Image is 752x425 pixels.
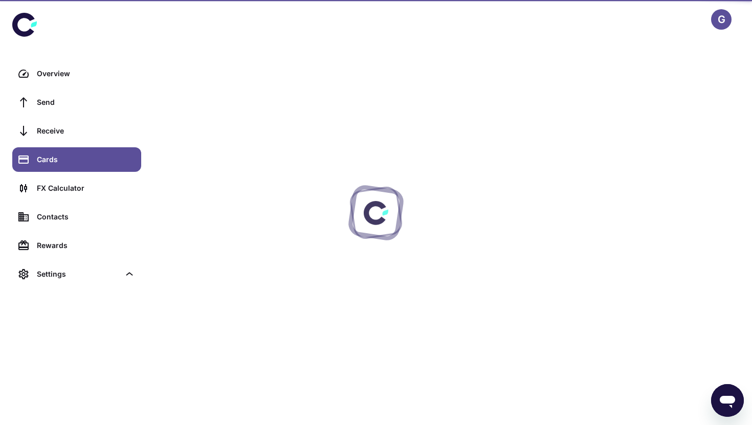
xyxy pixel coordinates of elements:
div: Receive [37,125,135,137]
iframe: Button to launch messaging window [711,384,744,417]
a: Contacts [12,205,141,229]
a: Cards [12,147,141,172]
a: Rewards [12,233,141,258]
a: FX Calculator [12,176,141,200]
div: Cards [37,154,135,165]
div: Settings [12,262,141,286]
div: Settings [37,269,120,280]
a: Receive [12,119,141,143]
div: Contacts [37,211,135,222]
div: FX Calculator [37,183,135,194]
div: Rewards [37,240,135,251]
div: Send [37,97,135,108]
a: Send [12,90,141,115]
button: G [711,9,732,30]
div: Overview [37,68,135,79]
a: Overview [12,61,141,86]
